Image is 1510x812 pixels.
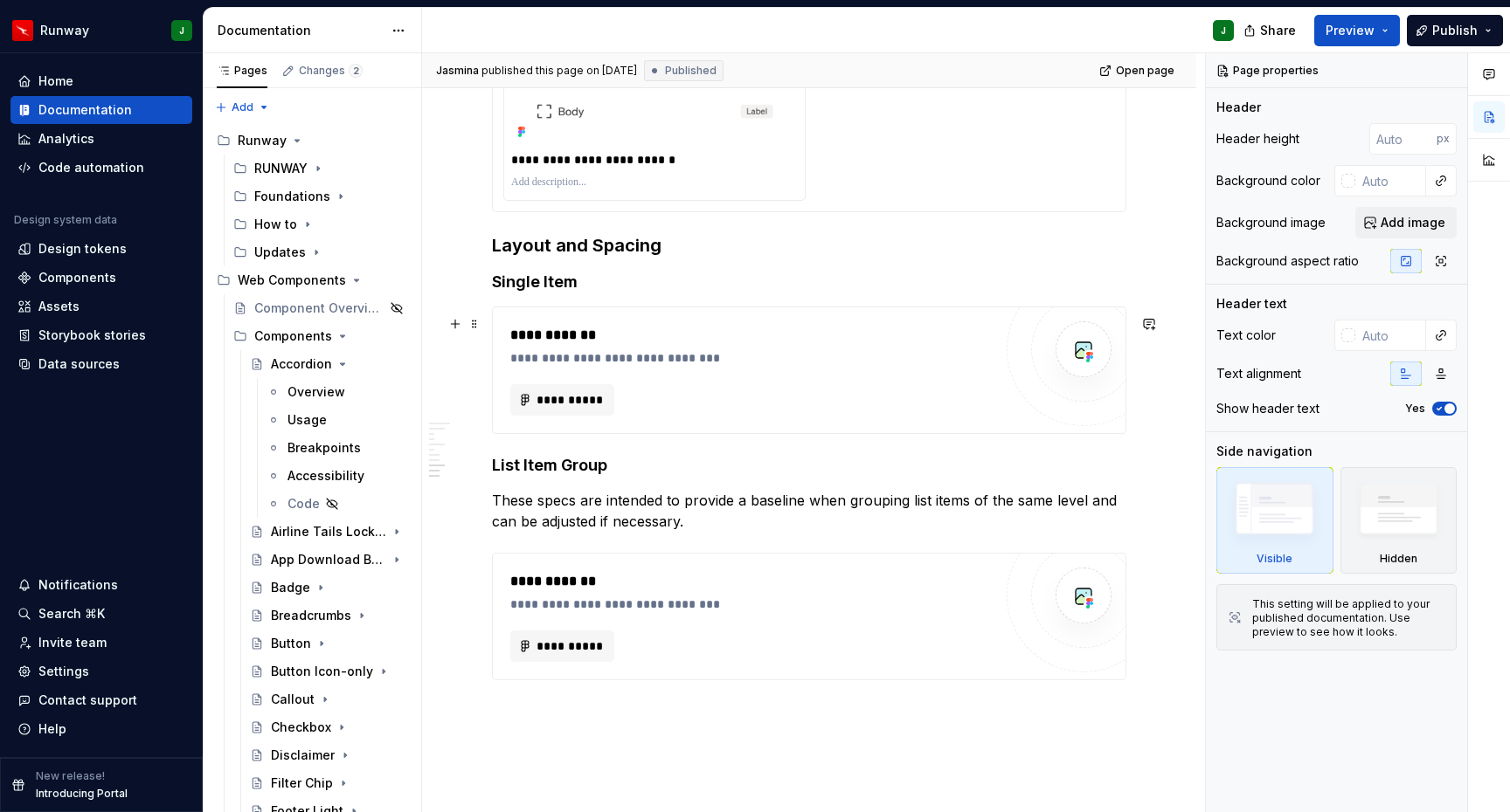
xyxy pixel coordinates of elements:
[38,269,116,286] div: Components
[210,95,275,120] button: Add
[10,686,192,714] button: Contact support
[1216,130,1299,148] div: Header height
[210,266,414,294] div: Web Components
[38,240,127,258] div: Design tokens
[1405,402,1425,416] label: Yes
[1094,58,1182,83] a: Open page
[260,406,414,434] a: Usage
[254,188,330,205] div: Foundations
[38,720,66,738] div: Help
[243,574,414,602] a: Badge
[10,292,192,320] a: Assets
[254,327,332,345] div: Components
[40,22,89,39] div: Runway
[271,747,335,764] div: Disclaimer
[10,235,192,263] a: Design tokens
[38,327,146,344] div: Storybook stories
[271,774,333,792] div: Filter Chip
[243,630,414,657] a: Button
[38,634,107,651] div: Invite team
[10,715,192,743] button: Help
[10,67,192,95] a: Home
[10,571,192,599] button: Notifications
[1216,214,1326,231] div: Background image
[271,551,386,568] div: App Download Button
[287,439,361,457] div: Breakpoints
[226,210,414,238] div: How to
[38,663,89,680] div: Settings
[271,719,331,736] div: Checkbox
[287,411,327,429] div: Usage
[1216,172,1320,189] div: Background color
[38,605,105,623] div: Search ⌘K
[254,299,384,317] div: Component Overview
[226,322,414,350] div: Components
[10,264,192,292] a: Components
[243,741,414,769] a: Disclaimer
[10,125,192,153] a: Analytics
[1116,64,1174,78] span: Open page
[243,602,414,630] a: Breadcrumbs
[226,294,414,322] a: Component Overview
[492,490,1126,532] p: These specs are intended to provide a baseline when grouping list items of the same level and can...
[1216,295,1287,313] div: Header text
[1260,22,1296,39] span: Share
[232,100,253,114] span: Add
[226,238,414,266] div: Updates
[1216,99,1261,116] div: Header
[287,467,364,485] div: Accessibility
[260,378,414,406] a: Overview
[1380,552,1417,566] div: Hidden
[10,629,192,657] a: Invite team
[238,272,346,289] div: Web Components
[10,657,192,685] a: Settings
[36,787,128,801] p: Introducing Portal
[260,434,414,462] a: Breakpoints
[1235,15,1307,46] button: Share
[243,713,414,741] a: Checkbox
[1326,22,1375,39] span: Preview
[12,20,33,41] img: 6b187050-a3ed-48aa-8485-808e17fcee26.png
[226,182,414,210] div: Foundations
[1407,15,1503,46] button: Publish
[38,692,137,709] div: Contact support
[299,64,363,78] div: Changes
[1369,123,1437,155] input: Auto
[1340,467,1458,574] div: Hidden
[1216,365,1301,382] div: Text alignment
[492,272,1126,292] h4: Single Item
[492,233,1126,258] h3: Layout and Spacing
[1355,207,1457,238] button: Add image
[1437,132,1450,146] p: px
[217,64,267,78] div: Pages
[349,64,363,78] span: 2
[492,455,1126,476] h4: List Item Group
[271,635,311,652] div: Button
[1216,400,1320,417] div: Show header text
[1216,327,1276,344] div: Text color
[1355,165,1426,196] input: Auto
[1216,443,1313,460] div: Side navigation
[10,154,192,182] a: Code automation
[179,24,184,38] div: J
[14,213,117,227] div: Design system data
[271,355,332,373] div: Accordion
[287,495,320,513] div: Code
[38,159,144,176] div: Code automation
[38,72,73,90] div: Home
[38,298,80,315] div: Assets
[243,518,414,546] a: Airline Tails Lockup
[36,769,105,783] p: New release!
[1252,597,1445,639] div: This setting will be applied to your published documentation. Use preview to see how it looks.
[3,11,199,49] button: RunwayJ
[287,383,345,401] div: Overview
[665,64,717,78] span: Published
[271,691,315,708] div: Callout
[1257,552,1292,566] div: Visible
[271,607,351,624] div: Breadcrumbs
[226,155,414,182] div: RUNWAY
[254,216,297,233] div: How to
[210,127,414,155] div: Runway
[1221,24,1226,38] div: J
[10,321,192,349] a: Storybook stories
